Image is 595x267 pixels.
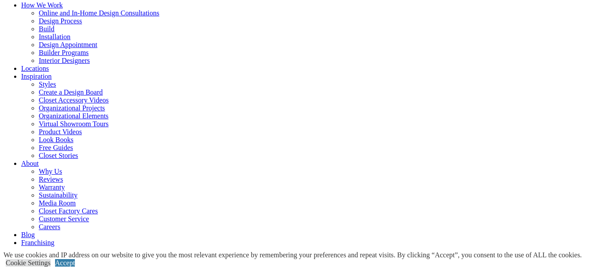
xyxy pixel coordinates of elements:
a: Careers [39,223,60,230]
a: Accept [55,259,75,267]
a: Installation [39,33,70,40]
a: Look Books [39,136,74,143]
a: Warranty [39,183,65,191]
a: Blog [21,231,35,238]
a: Organizational Projects [39,104,105,112]
a: Locations [21,65,49,72]
a: How We Work [21,1,63,9]
a: Create a Design Board [39,88,103,96]
a: Media Room [39,199,76,207]
a: Design Appointment [39,41,97,48]
a: Franchising [21,239,55,246]
a: About [21,160,39,167]
div: We use cookies and IP address on our website to give you the most relevant experience by remember... [4,251,582,259]
a: Interior Designers [39,57,90,64]
a: Closet Stories [39,152,78,159]
a: Build [39,25,55,33]
a: Inspiration [21,73,52,80]
a: Free Guides [39,144,73,151]
a: Organizational Elements [39,112,108,120]
a: Online and In-Home Design Consultations [39,9,159,17]
a: Virtual Showroom Tours [39,120,109,128]
a: Closet Accessory Videos [39,96,109,104]
a: Closet Factory Cares [39,207,98,215]
a: Design Process [39,17,82,25]
a: Why Us [39,168,62,175]
a: Product Videos [39,128,82,135]
a: Reviews [39,176,63,183]
a: Customer Service [39,215,89,223]
a: Styles [39,80,56,88]
a: Builder Programs [39,49,89,56]
a: Sustainability [39,191,78,199]
a: Cookie Settings [6,259,51,267]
